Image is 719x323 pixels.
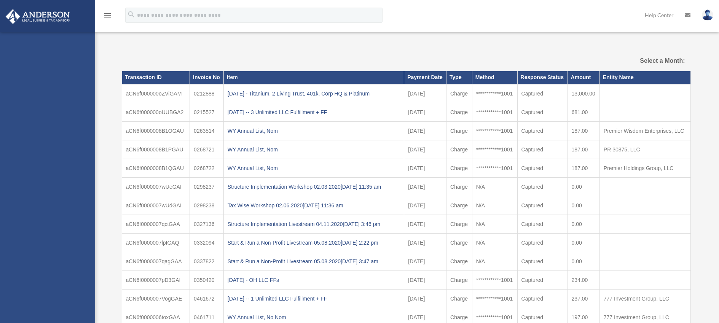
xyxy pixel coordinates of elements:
th: Method [472,71,517,84]
td: 0263514 [190,121,224,140]
td: [DATE] [404,289,446,308]
th: Transaction ID [122,71,190,84]
td: aCN6f0000007wUdGAI [122,196,190,215]
td: Charge [446,121,472,140]
td: aCN6f0000007qctGAA [122,215,190,233]
td: 0215527 [190,103,224,121]
td: aCN6f000000oZViGAM [122,84,190,103]
td: [DATE] [404,159,446,177]
td: [DATE] [404,233,446,252]
td: [DATE] [404,177,446,196]
td: [DATE] [404,140,446,159]
th: Amount [568,71,599,84]
td: Charge [446,140,472,159]
td: N/A [472,252,517,270]
th: Payment Date [404,71,446,84]
td: [DATE] [404,215,446,233]
td: Charge [446,84,472,103]
td: Captured [517,289,568,308]
td: Charge [446,196,472,215]
td: 237.00 [568,289,599,308]
label: Select a Month: [601,56,685,66]
th: Response Status [517,71,568,84]
th: Item [223,71,404,84]
img: Anderson Advisors Platinum Portal [3,9,72,24]
div: [DATE] -- 3 Unlimited LLC Fulfillment + FF [228,107,400,118]
div: [DATE] - OH LLC FFs [228,275,400,285]
div: Structure Implementation Livestream 04.11.2020[DATE] 3:46 pm [228,219,400,229]
td: 187.00 [568,121,599,140]
img: User Pic [702,10,713,21]
div: WY Annual List, Nom [228,163,400,173]
td: Captured [517,215,568,233]
td: 0212888 [190,84,224,103]
td: 0298238 [190,196,224,215]
td: Premier Holdings Group, LLC [599,159,690,177]
td: aCN6f0000008B1PGAU [122,140,190,159]
div: Start & Run a Non-Profit Livestream 05.08.2020[DATE] 3:47 am [228,256,400,267]
td: Charge [446,233,472,252]
td: Charge [446,159,472,177]
td: 777 Investment Group, LLC [599,289,690,308]
td: N/A [472,215,517,233]
div: WY Annual List, Nom [228,144,400,155]
td: PR 30875, LLC [599,140,690,159]
td: [DATE] [404,196,446,215]
td: 0268722 [190,159,224,177]
td: Charge [446,289,472,308]
td: 0268721 [190,140,224,159]
td: 0298237 [190,177,224,196]
td: 0350420 [190,270,224,289]
td: Charge [446,215,472,233]
div: WY Annual List, Nom [228,126,400,136]
td: Captured [517,270,568,289]
td: Charge [446,177,472,196]
td: Captured [517,233,568,252]
td: Charge [446,270,472,289]
td: Premier Wisdom Enterprises, LLC [599,121,690,140]
td: 0.00 [568,196,599,215]
th: Invoice No [190,71,224,84]
td: N/A [472,177,517,196]
td: Captured [517,252,568,270]
td: Charge [446,103,472,121]
td: Captured [517,196,568,215]
td: 0337822 [190,252,224,270]
td: aCN6f000000oUUBGA2 [122,103,190,121]
td: Captured [517,177,568,196]
div: [DATE] -- 1 Unlimited LLC Fulfillment + FF [228,293,400,304]
td: 13,000.00 [568,84,599,103]
th: Entity Name [599,71,690,84]
td: aCN6f0000007pD3GAI [122,270,190,289]
td: 0327136 [190,215,224,233]
td: aCN6f0000007wUeGAI [122,177,190,196]
td: aCN6f0000008B1QGAU [122,159,190,177]
div: Tax Wise Workshop 02.06.2020[DATE] 11:36 am [228,200,400,211]
td: 0.00 [568,233,599,252]
td: Captured [517,159,568,177]
td: [DATE] [404,121,446,140]
td: N/A [472,233,517,252]
td: Captured [517,121,568,140]
td: Charge [446,252,472,270]
td: Captured [517,103,568,121]
td: aCN6f0000007qagGAA [122,252,190,270]
th: Type [446,71,472,84]
td: 0461672 [190,289,224,308]
td: aCN6f0000007lpIGAQ [122,233,190,252]
td: 681.00 [568,103,599,121]
td: 0.00 [568,177,599,196]
td: 187.00 [568,140,599,159]
td: 0.00 [568,215,599,233]
td: Captured [517,84,568,103]
div: [DATE] - Titanium, 2 Living Trust, 401k, Corp HQ & Platinum [228,88,400,99]
td: [DATE] [404,84,446,103]
td: N/A [472,196,517,215]
div: Start & Run a Non-Profit Livestream 05.08.2020[DATE] 2:22 pm [228,237,400,248]
td: 0332094 [190,233,224,252]
td: 187.00 [568,159,599,177]
i: search [127,10,136,19]
td: Captured [517,140,568,159]
td: aCN6f0000007VogGAE [122,289,190,308]
td: aCN6f0000008B1OGAU [122,121,190,140]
